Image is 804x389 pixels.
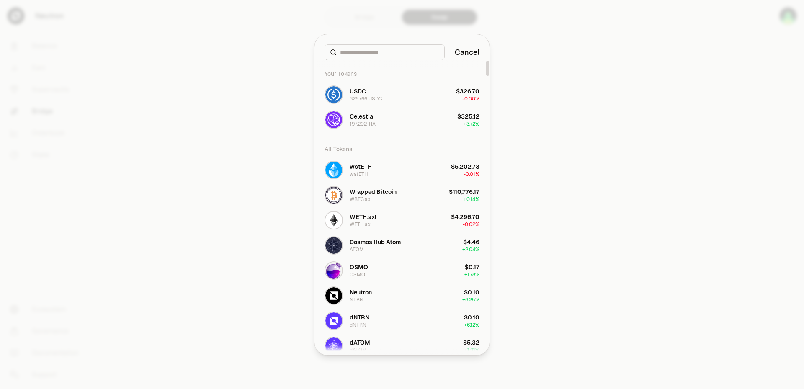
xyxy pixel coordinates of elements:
span: + 3.72% [464,121,479,127]
div: $110,776.17 [449,188,479,196]
button: USDC LogoUSDC326.766 USDC$326.70-0.00% [320,82,484,107]
img: WETH.axl Logo [325,212,342,229]
button: WBTC.axl LogoWrapped BitcoinWBTC.axl$110,776.17+0.14% [320,183,484,208]
span: + 6.25% [462,296,479,303]
span: -0.01% [464,171,479,178]
img: OSMO Logo [325,262,342,279]
div: $5,202.73 [451,162,479,171]
button: TIA LogoCelestia197.202 TIA$325.12+3.72% [320,107,484,132]
button: Cancel [455,46,479,58]
button: dATOM LogodATOMdATOM$5.32+1.91% [320,333,484,358]
div: WETH.axl [350,221,372,228]
div: All Tokens [320,141,484,157]
div: WETH.axl [350,213,376,221]
div: WBTC.axl [350,196,372,203]
img: dATOM Logo [325,337,342,354]
button: ATOM LogoCosmos Hub AtomATOM$4.46+2.04% [320,233,484,258]
div: wstETH [350,162,372,171]
div: ATOM [350,246,364,253]
div: Celestia [350,112,373,121]
div: $0.10 [464,313,479,322]
span: + 1.91% [464,347,479,353]
img: wstETH Logo [325,162,342,178]
div: OSMO [350,263,368,271]
div: Your Tokens [320,65,484,82]
button: dNTRN LogodNTRNdNTRN$0.10+6.12% [320,308,484,333]
div: $0.10 [464,288,479,296]
div: $325.12 [457,112,479,121]
span: + 6.12% [464,322,479,328]
div: OSMO [350,271,365,278]
div: 326.766 USDC [350,95,382,102]
div: Cosmos Hub Atom [350,238,401,246]
div: dNTRN [350,322,366,328]
img: dNTRN Logo [325,312,342,329]
div: $0.17 [465,263,479,271]
div: $4.46 [463,238,479,246]
span: -0.00% [462,95,479,102]
div: Wrapped Bitcoin [350,188,397,196]
div: $326.70 [456,87,479,95]
div: wstETH [350,171,368,178]
div: NTRN [350,296,363,303]
div: 197.202 TIA [350,121,376,127]
img: TIA Logo [325,111,342,128]
img: NTRN Logo [325,287,342,304]
div: Neutron [350,288,372,296]
div: dNTRN [350,313,369,322]
button: WETH.axl LogoWETH.axlWETH.axl$4,296.70-0.02% [320,208,484,233]
div: dATOM [350,347,367,353]
button: NTRN LogoNeutronNTRN$0.10+6.25% [320,283,484,308]
img: ATOM Logo [325,237,342,254]
button: OSMO LogoOSMOOSMO$0.17+1.78% [320,258,484,283]
span: + 1.78% [464,271,479,278]
div: $5.32 [463,338,479,347]
img: WBTC.axl Logo [325,187,342,204]
span: -0.02% [463,221,479,228]
span: + 0.14% [464,196,479,203]
div: USDC [350,87,366,95]
div: dATOM [350,338,370,347]
div: $4,296.70 [451,213,479,221]
span: + 2.04% [462,246,479,253]
img: USDC Logo [325,86,342,103]
button: wstETH LogowstETHwstETH$5,202.73-0.01% [320,157,484,183]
